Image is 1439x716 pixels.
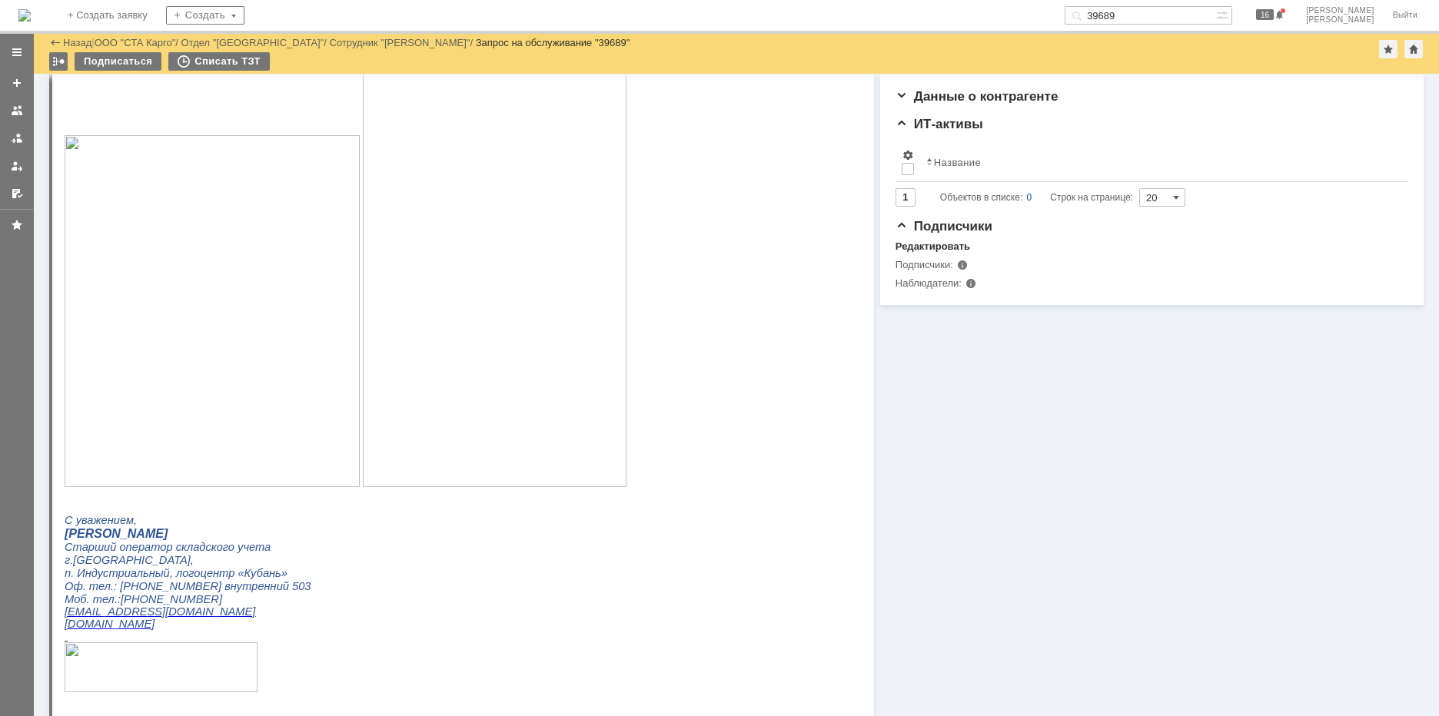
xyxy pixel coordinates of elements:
div: Название [934,157,981,168]
span: Объектов в списке: [940,192,1022,203]
a: Заявки в моей ответственности [5,126,29,151]
a: Отдел "[GEOGRAPHIC_DATA]" [181,37,324,48]
div: Редактировать [896,240,970,253]
div: / [330,37,476,48]
a: Назад [63,37,91,48]
span: [PERSON_NAME] [1306,6,1374,15]
span: Расширенный поиск [1216,7,1231,22]
div: | [91,36,94,48]
img: download [298,214,562,644]
div: / [181,37,330,48]
a: ООО "СТА Карго" [95,37,176,48]
img: logo [18,9,31,22]
span: Email отправителя: [EMAIL_ADDRESS][DOMAIN_NAME] [15,268,251,279]
div: Создать [166,6,244,25]
span: ИТ-активы [896,117,983,131]
span: 16 [1256,9,1274,20]
span: Данные о контрагенте [896,89,1058,104]
div: Подписчики: [896,259,1050,271]
div: Запрос на обслуживание "39689" [476,37,630,48]
div: Сделать домашней страницей [1404,40,1423,58]
a: Сотрудник "[PERSON_NAME]" [330,37,470,48]
span: Подписчики [896,219,992,234]
div: Работа с массовостью [49,52,68,71]
a: Перейти на домашнюю страницу [18,9,31,22]
a: Мои согласования [5,181,29,206]
a: Мои заявки [5,154,29,178]
th: Название [920,143,1396,182]
div: / [95,37,181,48]
div: Наблюдатели: [896,277,1050,290]
i: Строк на странице: [940,188,1133,207]
a: Создать заявку [5,71,29,95]
div: 0 [1027,188,1032,207]
div: Добавить в избранное [1379,40,1397,58]
span: [PERSON_NAME] [1306,15,1374,25]
span: Настройки [902,149,914,161]
a: Заявки на командах [5,98,29,123]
